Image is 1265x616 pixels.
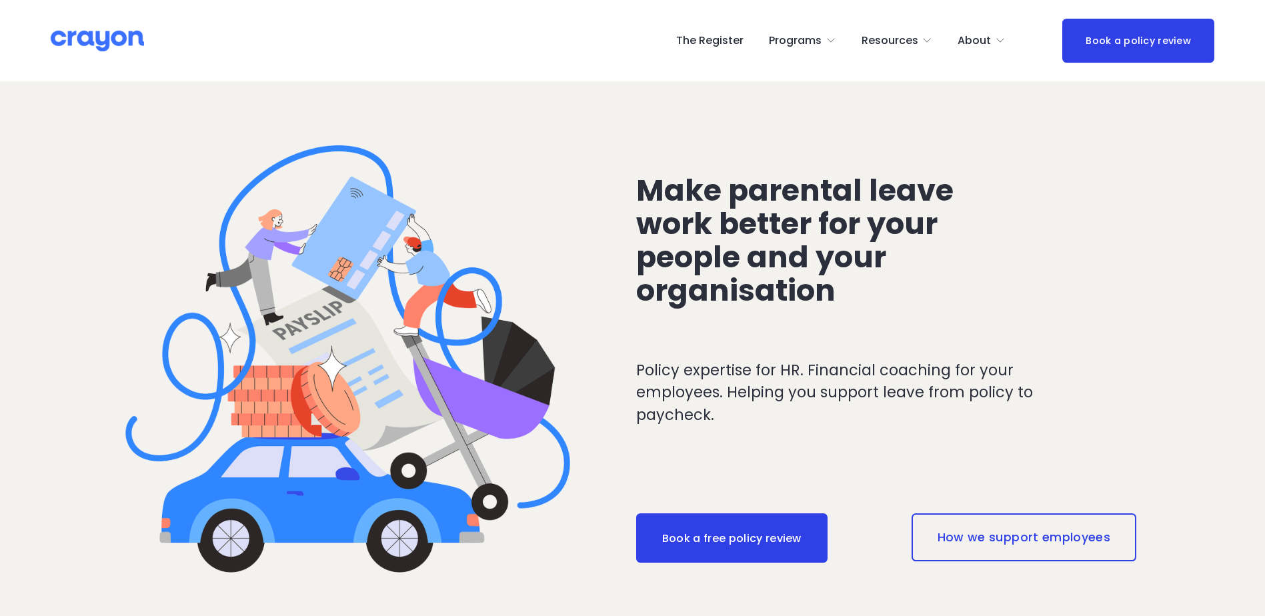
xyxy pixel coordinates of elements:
img: Crayon [51,29,144,53]
span: Programs [769,31,822,51]
a: folder dropdown [769,30,836,51]
a: Book a policy review [1062,19,1214,62]
span: Resources [862,31,918,51]
p: Policy expertise for HR. Financial coaching for your employees. Helping you support leave from po... [636,359,1088,427]
a: folder dropdown [958,30,1006,51]
a: The Register [676,30,744,51]
span: Make parental leave work better for your people and your organisation [636,169,960,311]
a: folder dropdown [862,30,933,51]
span: About [958,31,991,51]
a: Book a free policy review [636,513,828,563]
a: How we support employees [912,513,1136,561]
